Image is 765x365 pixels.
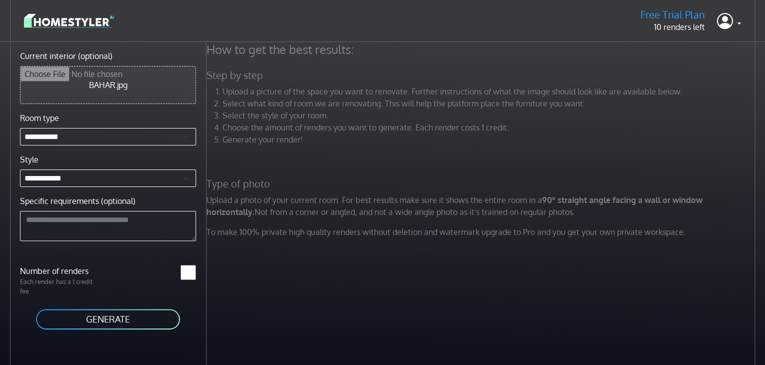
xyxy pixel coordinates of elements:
[20,112,59,124] label: Room type
[20,153,38,165] label: Style
[640,8,705,21] h5: Free Trial Plan
[200,177,763,190] h5: Type of photo
[222,121,757,133] li: Choose the amount of renders you want to generate. Each render costs 1 credit.
[200,42,763,57] h4: How to get the best results:
[200,194,763,218] p: Upload a photo of your current room. For best results make sure it shows the entire room in a Not...
[640,21,705,33] p: 10 renders left
[20,50,112,62] label: Current interior (optional)
[20,195,135,207] label: Specific requirements (optional)
[222,133,757,145] li: Generate your render!
[200,226,763,238] p: To make 100% private high quality renders without deletion and watermark upgrade to Pro and you g...
[222,85,757,97] li: Upload a picture of the space you want to renovate. Further instructions of what the image should...
[200,69,763,81] h5: Step by step
[24,12,114,29] img: logo-3de290ba35641baa71223ecac5eacb59cb85b4c7fdf211dc9aaecaaee71ea2f8.svg
[222,97,757,109] li: Select what kind of room we are renovating. This will help the platform place the furniture you w...
[35,308,181,330] button: GENERATE
[222,109,757,121] li: Select the style of your room.
[14,277,108,296] p: Each render has a 1 credit fee
[14,265,108,277] label: Number of renders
